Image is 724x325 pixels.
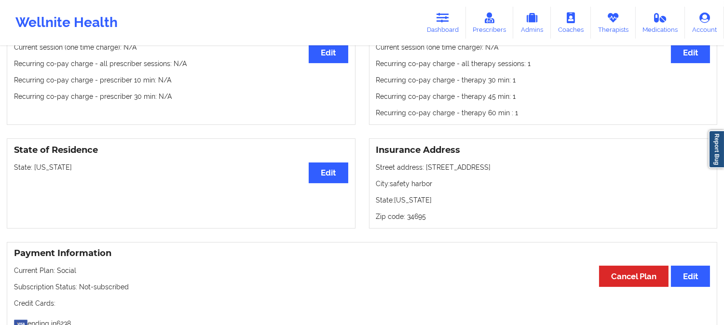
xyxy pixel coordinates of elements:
[14,162,348,172] p: State: [US_STATE]
[14,282,710,292] p: Subscription Status: Not-subscribed
[685,7,724,39] a: Account
[376,42,710,52] p: Current session (one time charge): N/A
[671,266,710,286] button: Edit
[14,42,348,52] p: Current session (one time charge): N/A
[14,59,348,68] p: Recurring co-pay charge - all prescriber sessions : N/A
[376,212,710,221] p: Zip code: 34695
[14,145,348,156] h3: State of Residence
[376,179,710,189] p: City: safety harbor
[309,42,348,63] button: Edit
[376,145,710,156] h3: Insurance Address
[376,75,710,85] p: Recurring co-pay charge - therapy 30 min : 1
[376,108,710,118] p: Recurring co-pay charge - therapy 60 min : 1
[709,130,724,168] a: Report Bug
[671,42,710,63] button: Edit
[14,75,348,85] p: Recurring co-pay charge - prescriber 10 min : N/A
[551,7,591,39] a: Coaches
[309,162,348,183] button: Edit
[591,7,636,39] a: Therapists
[636,7,685,39] a: Medications
[599,266,669,286] button: Cancel Plan
[376,162,710,172] p: Street address: [STREET_ADDRESS]
[376,92,710,101] p: Recurring co-pay charge - therapy 45 min : 1
[14,298,710,308] p: Credit Cards:
[376,59,710,68] p: Recurring co-pay charge - all therapy sessions : 1
[420,7,466,39] a: Dashboard
[513,7,551,39] a: Admins
[14,248,710,259] h3: Payment Information
[466,7,514,39] a: Prescribers
[376,195,710,205] p: State: [US_STATE]
[14,266,710,275] p: Current Plan: Social
[14,92,348,101] p: Recurring co-pay charge - prescriber 30 min : N/A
